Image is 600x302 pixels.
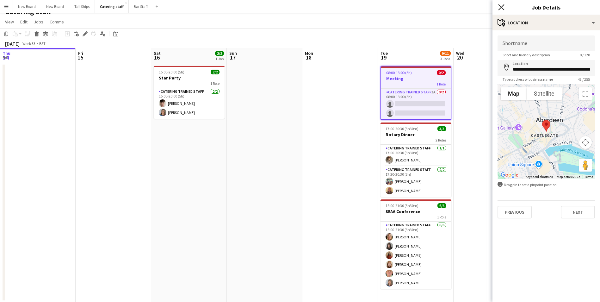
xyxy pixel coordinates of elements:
span: 20 [455,54,464,61]
span: 2/2 [215,51,224,56]
h3: Meeting [381,76,451,81]
span: Sat [154,50,161,56]
button: Map camera controls [579,136,592,149]
div: BST [39,41,46,46]
app-job-card: 15:00-20:00 (5h)2/2Star Party1 RoleCatering trained staff2/215:00-20:00 (5h)[PERSON_NAME][PERSON_... [154,66,225,119]
div: 3 Jobs [440,56,450,61]
h3: SEAA Conference [380,209,451,214]
button: Drag Pegman onto the map to open Street View [579,159,592,172]
span: Jobs [34,19,43,25]
button: New Board [41,0,69,13]
span: 9/11 [440,51,451,56]
app-card-role: Catering trained staff6/618:00-21:30 (3h30m)[PERSON_NAME][PERSON_NAME][PERSON_NAME][PERSON_NAME][... [380,222,451,289]
a: View [3,18,16,26]
button: Keyboard shortcuts [526,175,553,179]
span: 18 [304,54,313,61]
a: Terms [584,175,593,179]
div: 1 Job [215,56,224,61]
span: 1 Role [436,82,446,86]
span: 15 [77,54,83,61]
span: 15:00-20:00 (5h) [159,70,184,74]
img: Google [499,171,520,179]
app-job-card: 08:00-13:00 (5h)0/2Meeting1 RoleCatering trained staff3A0/208:00-13:00 (5h) [380,66,451,120]
span: Edit [20,19,28,25]
span: 0/2 [437,70,446,75]
app-card-role: Catering trained staff3A0/208:00-13:00 (5h) [381,89,451,119]
span: 0 / 120 [575,53,595,57]
span: 19 [380,54,388,61]
a: Comms [47,18,66,26]
app-card-role: Catering trained staff2/217:30-20:30 (3h)[PERSON_NAME][PERSON_NAME] [380,166,451,197]
h3: Rotary Dinner [380,132,451,137]
app-card-role: Catering trained staff1/117:00-20:30 (3h30m)[PERSON_NAME] [380,145,451,166]
h3: Job Details [492,3,600,11]
div: Drag pin to set a pinpoint position [498,182,595,188]
button: Previous [498,206,532,218]
span: Map data ©2025 [557,175,580,179]
span: Mon [305,50,313,56]
button: Next [561,206,595,218]
span: 17 [228,54,237,61]
span: 1 Role [437,215,446,219]
span: 3/3 [437,126,446,131]
button: Tall Ships [69,0,95,13]
span: View [5,19,14,25]
span: 08:00-13:00 (5h) [386,70,412,75]
div: [DATE] [5,41,20,47]
span: Fri [78,50,83,56]
button: Show street map [501,87,527,100]
button: Show satellite imagery [527,87,562,100]
span: 1 Role [210,81,220,86]
span: 16 [153,54,161,61]
span: Tue [380,50,388,56]
button: Bar Staff [129,0,153,13]
span: 2 Roles [436,138,446,142]
span: 17:00-20:30 (3h30m) [386,126,418,131]
app-job-card: 17:00-20:30 (3h30m)3/3Rotary Dinner2 RolesCatering trained staff1/117:00-20:30 (3h30m)[PERSON_NAM... [380,123,451,197]
a: Open this area in Google Maps (opens a new window) [499,171,520,179]
span: Wed [456,50,464,56]
span: 14 [2,54,10,61]
span: 6/6 [437,203,446,208]
span: Comms [50,19,64,25]
span: Week 33 [21,41,37,46]
span: 43 / 255 [573,77,595,82]
span: Short and friendly description [498,53,555,57]
h3: Star Party [154,75,225,81]
app-job-card: 18:00-21:30 (3h30m)6/6SEAA Conference1 RoleCatering trained staff6/618:00-21:30 (3h30m)[PERSON_NA... [380,199,451,289]
button: New Board [13,0,41,13]
app-card-role: Catering trained staff2/215:00-20:00 (5h)[PERSON_NAME][PERSON_NAME] [154,88,225,119]
div: Location [492,15,600,30]
span: 2/2 [211,70,220,74]
span: Thu [3,50,10,56]
span: Type address or business name [498,77,558,82]
button: Catering staff [95,0,129,13]
a: Edit [18,18,30,26]
span: Sun [229,50,237,56]
button: Toggle fullscreen view [579,87,592,100]
span: 18:00-21:30 (3h30m) [386,203,418,208]
a: Jobs [31,18,46,26]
